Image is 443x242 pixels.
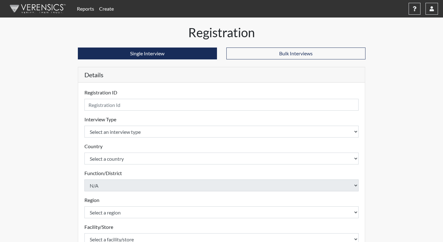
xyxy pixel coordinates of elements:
label: Region [84,196,99,204]
label: Country [84,143,103,150]
a: Create [97,3,116,15]
h1: Registration [78,25,365,40]
a: Reports [74,3,97,15]
label: Facility/Store [84,223,113,231]
button: Bulk Interviews [226,48,365,59]
label: Function/District [84,169,122,177]
label: Registration ID [84,89,117,96]
label: Interview Type [84,116,116,123]
input: Insert a Registration ID, which needs to be a unique alphanumeric value for each interviewee [84,99,359,111]
h5: Details [78,67,365,83]
button: Single Interview [78,48,217,59]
